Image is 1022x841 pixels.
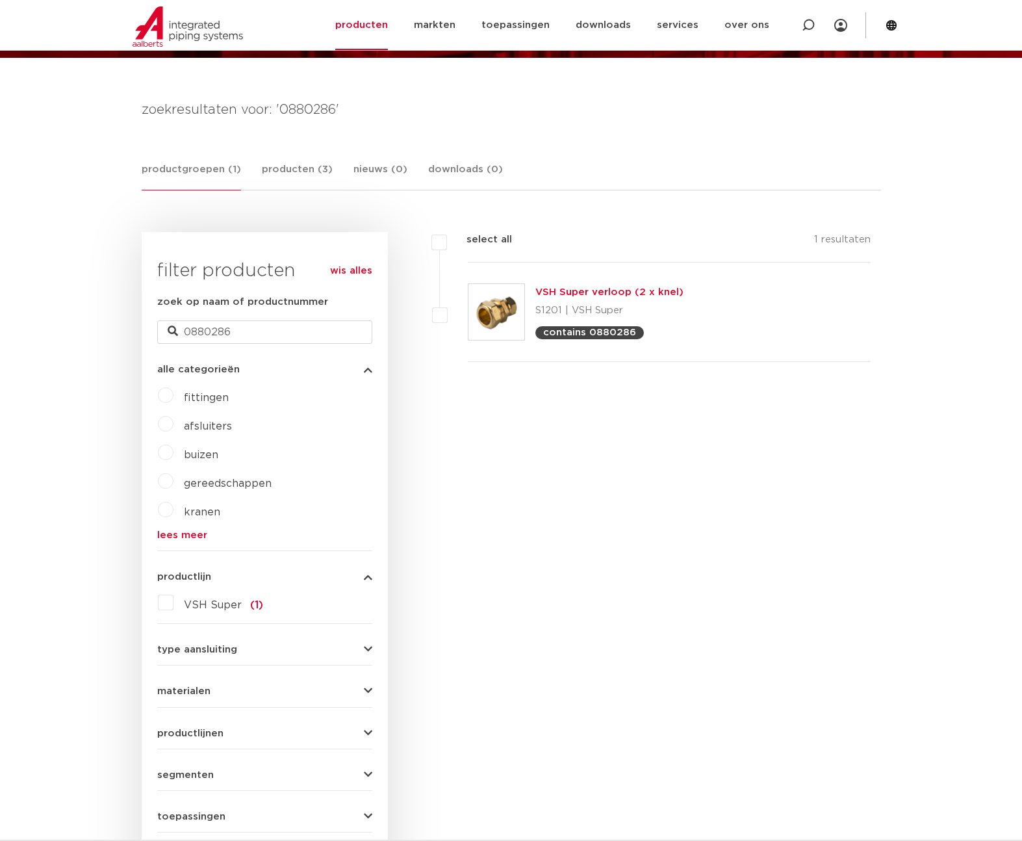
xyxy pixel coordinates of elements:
[184,507,220,517] a: kranen
[157,320,372,344] input: zoeken
[157,812,372,822] button: toepassingen
[184,393,229,403] a: fittingen
[157,645,372,654] button: type aansluiting
[262,162,333,190] a: producten (3)
[543,328,636,337] p: contains 0880286
[814,232,871,252] p: 1 resultaten
[157,770,372,780] button: segmenten
[157,770,214,780] span: segmenten
[157,258,372,284] h3: filter producten
[157,812,225,822] span: toepassingen
[157,572,372,582] button: productlijn
[250,600,263,610] span: (1)
[468,284,524,340] img: Thumbnail for VSH Super verloop (2 x knel)
[535,287,683,297] a: VSH Super verloop (2 x knel)
[142,162,241,190] a: productgroepen (1)
[184,450,218,460] a: buizen
[157,365,372,374] button: alle categorieën
[447,232,512,248] label: select all
[157,530,372,540] a: lees meer
[184,478,272,489] a: gereedschappen
[157,294,328,310] label: zoek op naam of productnummer
[535,300,683,321] p: S1201 | VSH Super
[157,686,372,696] button: materialen
[157,572,211,582] span: productlijn
[330,263,372,279] a: wis alles
[157,729,372,738] button: productlijnen
[142,99,881,120] h4: zoekresultaten voor: '0880286'
[184,600,242,610] span: VSH Super
[353,162,407,190] a: nieuws (0)
[157,365,240,374] span: alle categorieën
[157,645,237,654] span: type aansluiting
[428,162,503,190] a: downloads (0)
[184,421,232,432] a: afsluiters
[157,729,224,738] span: productlijnen
[157,686,211,696] span: materialen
